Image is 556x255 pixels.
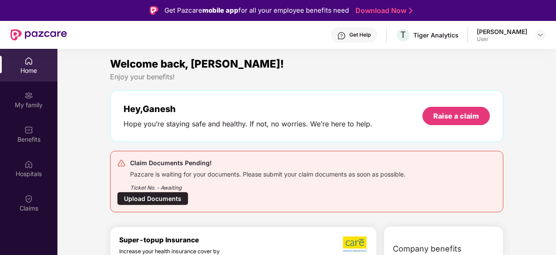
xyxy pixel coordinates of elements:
img: svg+xml;base64,PHN2ZyBpZD0iSG9tZSIgeG1sbnM9Imh0dHA6Ly93d3cudzMub3JnLzIwMDAvc3ZnIiB3aWR0aD0iMjAiIG... [24,57,33,65]
img: svg+xml;base64,PHN2ZyB4bWxucz0iaHR0cDovL3d3dy53My5vcmcvMjAwMC9zdmciIHdpZHRoPSIyNCIgaGVpZ2h0PSIyNC... [117,159,126,167]
div: User [477,36,527,43]
span: Welcome back, [PERSON_NAME]! [110,58,284,70]
div: Hope you’re staying safe and healthy. If not, no worries. We’re here to help. [124,119,372,129]
div: Enjoy your benefits! [110,72,503,82]
div: Raise a claim [433,111,479,121]
span: Company benefits [393,243,462,255]
img: Stroke [409,6,412,15]
span: T [400,30,406,40]
div: Super-topup Insurance [119,236,264,244]
div: [PERSON_NAME] [477,27,527,36]
div: Tiger Analytics [413,31,459,39]
div: Upload Documents [117,192,188,205]
img: Logo [150,6,158,15]
img: svg+xml;base64,PHN2ZyBpZD0iQ2xhaW0iIHhtbG5zPSJodHRwOi8vd3d3LnczLm9yZy8yMDAwL3N2ZyIgd2lkdGg9IjIwIi... [24,194,33,203]
img: b5dec4f62d2307b9de63beb79f102df3.png [343,236,368,252]
div: Get Help [349,31,371,38]
div: Get Pazcare for all your employee benefits need [164,5,349,16]
img: svg+xml;base64,PHN2ZyBpZD0iRHJvcGRvd24tMzJ4MzIiIHhtbG5zPSJodHRwOi8vd3d3LnczLm9yZy8yMDAwL3N2ZyIgd2... [537,31,544,38]
a: Download Now [355,6,410,15]
div: Pazcare is waiting for your documents. Please submit your claim documents as soon as possible. [130,168,405,178]
img: New Pazcare Logo [10,29,67,41]
img: svg+xml;base64,PHN2ZyBpZD0iSG9zcGl0YWxzIiB4bWxucz0iaHR0cDovL3d3dy53My5vcmcvMjAwMC9zdmciIHdpZHRoPS... [24,160,33,169]
div: Hey, Ganesh [124,104,372,114]
strong: mobile app [202,6,238,14]
img: svg+xml;base64,PHN2ZyBpZD0iQmVuZWZpdHMiIHhtbG5zPSJodHRwOi8vd3d3LnczLm9yZy8yMDAwL3N2ZyIgd2lkdGg9Ij... [24,126,33,134]
div: Claim Documents Pending! [130,158,405,168]
img: svg+xml;base64,PHN2ZyBpZD0iSGVscC0zMngzMiIgeG1sbnM9Imh0dHA6Ly93d3cudzMub3JnLzIwMDAvc3ZnIiB3aWR0aD... [337,31,346,40]
img: svg+xml;base64,PHN2ZyB3aWR0aD0iMjAiIGhlaWdodD0iMjAiIHZpZXdCb3g9IjAgMCAyMCAyMCIgZmlsbD0ibm9uZSIgeG... [24,91,33,100]
div: Ticket No. - Awaiting [130,178,405,192]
